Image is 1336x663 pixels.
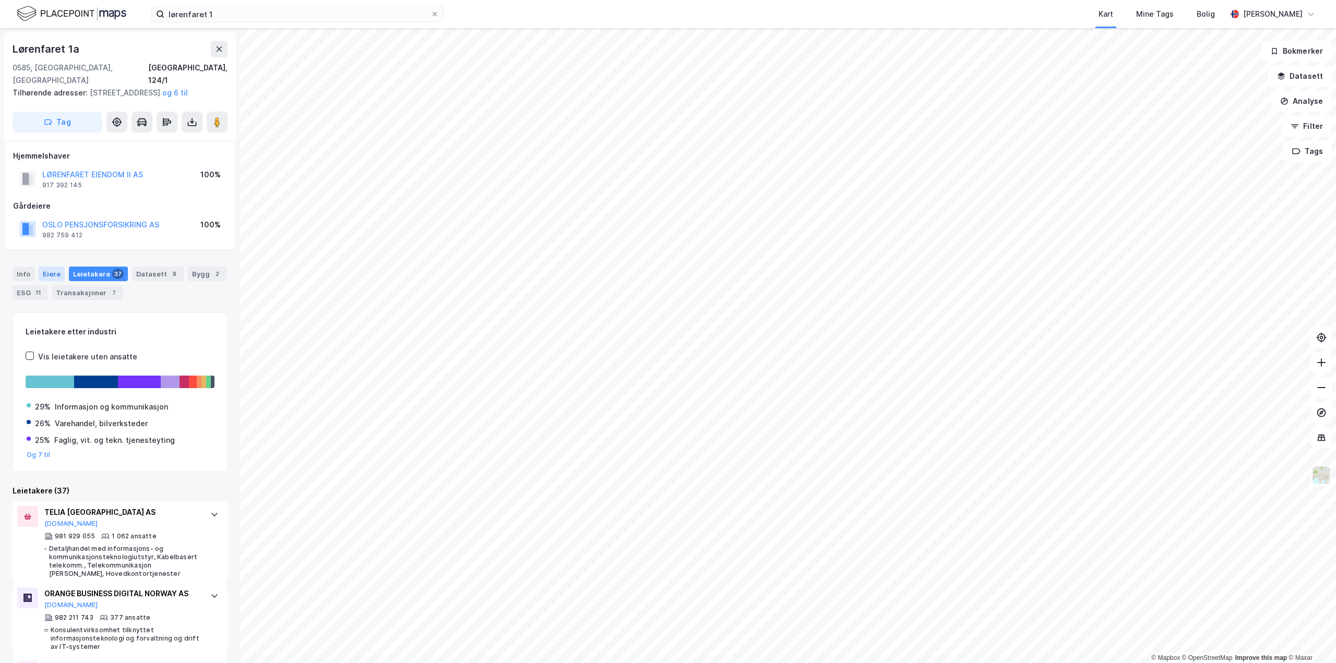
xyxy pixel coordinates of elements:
div: Faglig, vit. og tekn. tjenesteyting [54,434,175,447]
div: 982 759 412 [42,231,82,239]
div: Informasjon og kommunikasjon [55,401,168,413]
a: Mapbox [1151,654,1180,661]
div: Transaksjoner [52,285,123,300]
div: Gårdeiere [13,200,227,212]
div: 0585, [GEOGRAPHIC_DATA], [GEOGRAPHIC_DATA] [13,62,148,87]
div: Leietakere [69,267,128,281]
div: 982 211 743 [55,613,93,622]
div: 26% [35,417,51,430]
div: 37 [112,269,124,279]
div: 981 929 055 [55,532,95,540]
img: logo.f888ab2527a4732fd821a326f86c7f29.svg [17,5,126,23]
span: Tilhørende adresser: [13,88,90,97]
img: Z [1311,465,1331,485]
div: Lørenfaret 1a [13,41,81,57]
div: ESG [13,285,47,300]
div: 11 [33,287,43,298]
div: Datasett [132,267,184,281]
div: 7 [109,287,119,298]
div: [STREET_ADDRESS] [13,87,219,99]
div: [GEOGRAPHIC_DATA], 124/1 [148,62,228,87]
div: Eiere [39,267,65,281]
div: Info [13,267,34,281]
iframe: Chat Widget [1284,613,1336,663]
div: Leietakere (37) [13,485,228,497]
div: [PERSON_NAME] [1243,8,1303,20]
a: OpenStreetMap [1182,654,1233,661]
button: Filter [1282,116,1332,137]
div: Detaljhandel med informasjons- og kommunikasjonsteknologiutstyr, Kabelbasert telekomm., Telekommu... [49,545,200,578]
div: 2 [212,269,222,279]
div: 100% [200,219,221,231]
div: Bygg [188,267,226,281]
div: 25% [35,434,50,447]
button: Tags [1283,141,1332,162]
div: Varehandel, bilverksteder [55,417,148,430]
div: TELIA [GEOGRAPHIC_DATA] AS [44,506,200,519]
button: Bokmerker [1261,41,1332,62]
div: Mine Tags [1136,8,1174,20]
div: 1 062 ansatte [112,532,157,540]
div: 917 392 145 [42,181,82,189]
div: Kart [1099,8,1113,20]
div: Leietakere etter industri [26,326,214,338]
button: Og 7 til [27,451,51,459]
div: 377 ansatte [110,613,150,622]
div: Bolig [1197,8,1215,20]
div: Vis leietakere uten ansatte [38,351,137,363]
div: Kontrollprogram for chat [1284,613,1336,663]
div: Konsulentvirksomhet tilknyttet informasjonsteknologi og forvaltning og drift av IT-systemer [51,626,200,651]
div: 8 [169,269,180,279]
div: 29% [35,401,51,413]
button: [DOMAIN_NAME] [44,601,98,609]
div: Hjemmelshaver [13,150,227,162]
div: ORANGE BUSINESS DIGITAL NORWAY AS [44,587,200,600]
button: Analyse [1271,91,1332,112]
button: [DOMAIN_NAME] [44,520,98,528]
a: Improve this map [1235,654,1287,661]
input: Søk på adresse, matrikkel, gårdeiere, leietakere eller personer [164,6,431,22]
button: Datasett [1268,66,1332,87]
div: 100% [200,168,221,181]
button: Tag [13,112,102,132]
